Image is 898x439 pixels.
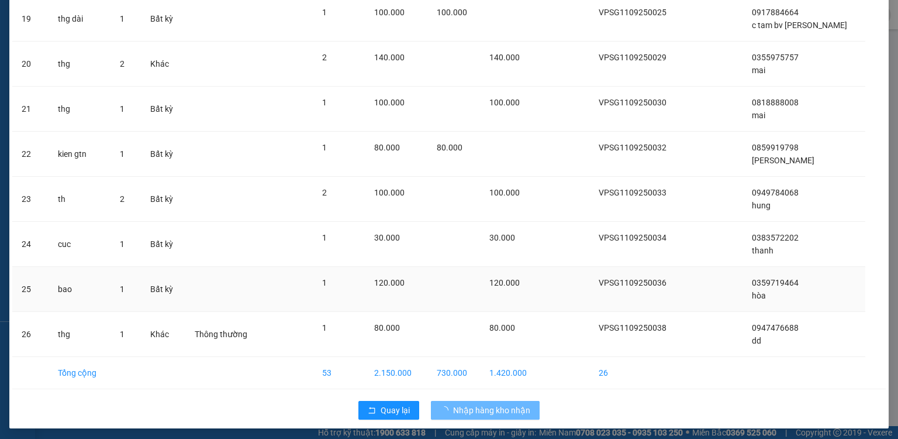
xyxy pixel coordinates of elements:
td: thg [49,42,110,87]
span: 1 [322,278,327,287]
span: 0359719464 [752,278,799,287]
span: 120.000 [374,278,405,287]
span: 0818888008 [752,98,799,107]
span: Quay lại [381,404,410,417]
span: VPSG1109250032 [599,143,666,152]
span: 1 [120,284,125,294]
span: 0947476688 [752,323,799,332]
button: rollbackQuay lại [358,401,419,420]
td: th [49,177,110,222]
span: [PERSON_NAME] [752,156,814,165]
td: 20 [12,42,49,87]
span: VPSG1109250025 [599,8,666,17]
td: Khác [141,312,185,357]
span: 2 [322,53,327,62]
td: Bất kỳ [141,87,185,132]
span: VPSG1109250036 [599,278,666,287]
td: cuc [49,222,110,267]
span: 120.000 [489,278,520,287]
td: thg [49,87,110,132]
span: VPSG1109250038 [599,323,666,332]
span: thanh [752,246,773,255]
span: 140.000 [374,53,405,62]
span: mai [752,66,765,75]
span: mai [752,111,765,120]
td: Bất kỳ [141,267,185,312]
span: 30.000 [489,233,515,242]
span: 2 [322,188,327,197]
td: 26 [12,312,49,357]
td: 730.000 [427,357,480,389]
td: thg [49,312,110,357]
span: 1 [120,149,125,159]
button: Nhập hàng kho nhận [431,401,540,420]
span: 1 [120,104,125,114]
span: 0383572202 [752,233,799,242]
span: 100.000 [374,8,405,17]
span: 100.000 [489,98,520,107]
td: Bất kỳ [141,132,185,177]
span: 0917884664 [752,8,799,17]
td: 53 [313,357,365,389]
span: dd [752,336,761,345]
td: 23 [12,177,49,222]
span: VPSG1109250029 [599,53,666,62]
span: 100.000 [489,188,520,197]
span: 100.000 [374,98,405,107]
span: 140.000 [489,53,520,62]
span: 1 [322,323,327,332]
td: 25 [12,267,49,312]
span: 80.000 [489,323,515,332]
span: 80.000 [437,143,462,152]
td: Bất kỳ [141,177,185,222]
span: 1 [120,330,125,339]
span: 100.000 [437,8,467,17]
span: hung [752,201,771,210]
td: bao [49,267,110,312]
span: 0949784068 [752,188,799,197]
span: 1 [120,239,125,249]
span: 1 [322,233,327,242]
span: 100.000 [374,188,405,197]
span: 1 [322,98,327,107]
span: 0859919798 [752,143,799,152]
td: Tổng cộng [49,357,110,389]
span: c tam bv [PERSON_NAME] [752,20,847,30]
td: Thông thường [185,312,262,357]
td: 21 [12,87,49,132]
span: 80.000 [374,323,400,332]
span: 1 [120,14,125,23]
span: 2 [120,194,125,204]
span: hòa [752,291,766,300]
td: 22 [12,132,49,177]
td: 1.420.000 [480,357,540,389]
td: 2.150.000 [365,357,427,389]
span: loading [440,406,453,414]
td: 24 [12,222,49,267]
span: 2 [120,59,125,68]
span: Nhập hàng kho nhận [453,404,530,417]
span: VPSG1109250033 [599,188,666,197]
td: Khác [141,42,185,87]
span: 30.000 [374,233,400,242]
span: 0355975757 [752,53,799,62]
td: 26 [589,357,682,389]
span: 1 [322,8,327,17]
span: rollback [368,406,376,416]
span: 80.000 [374,143,400,152]
span: VPSG1109250034 [599,233,666,242]
span: VPSG1109250030 [599,98,666,107]
td: Bất kỳ [141,222,185,267]
span: 1 [322,143,327,152]
td: kien gtn [49,132,110,177]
